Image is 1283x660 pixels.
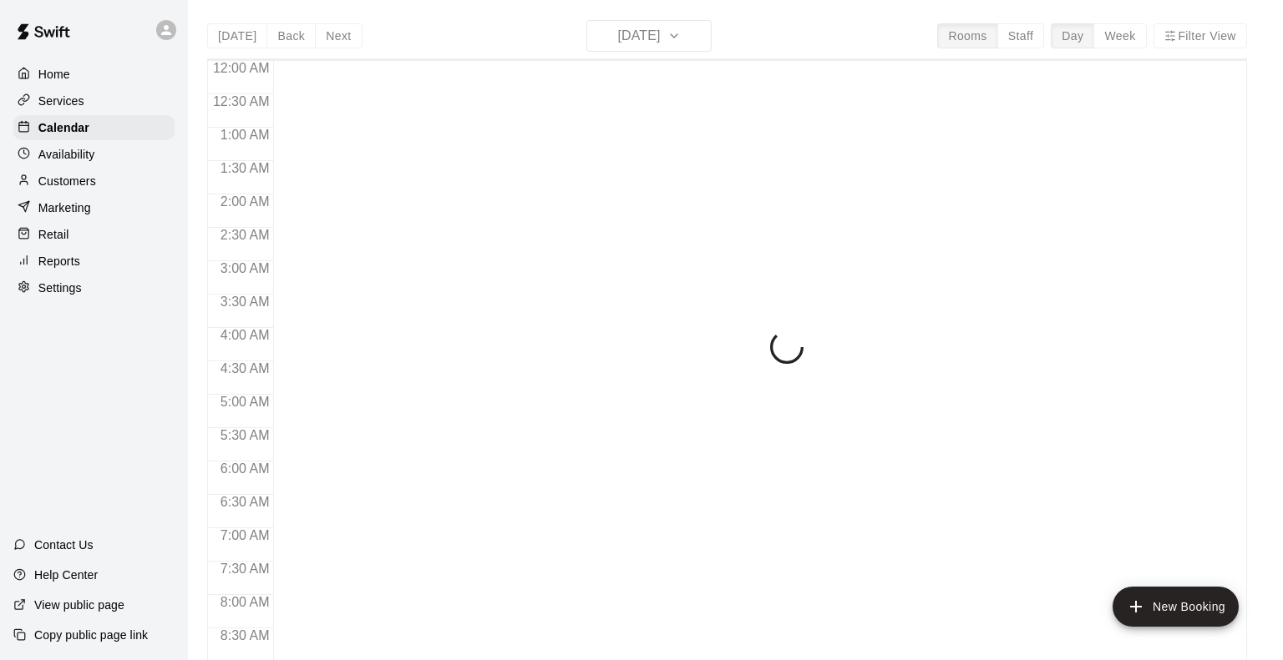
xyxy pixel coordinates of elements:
span: 12:30 AM [209,94,274,108]
span: 3:30 AM [216,295,274,309]
p: Services [38,93,84,109]
a: Marketing [13,195,175,220]
span: 5:00 AM [216,395,274,409]
span: 8:00 AM [216,595,274,609]
p: Settings [38,280,82,296]
span: 2:30 AM [216,228,274,242]
p: Calendar [38,119,89,136]
a: Services [13,88,175,113]
p: Marketing [38,199,91,216]
a: Retail [13,222,175,247]
p: Retail [38,226,69,243]
span: 5:30 AM [216,428,274,442]
p: Copy public page link [34,627,148,643]
span: 1:00 AM [216,128,274,142]
button: add [1113,587,1239,627]
a: Settings [13,275,175,300]
p: Availability [38,146,95,163]
span: 12:00 AM [209,61,274,75]
span: 7:00 AM [216,528,274,542]
p: Home [38,66,70,83]
a: Customers [13,169,175,194]
p: Help Center [34,567,98,583]
span: 4:00 AM [216,328,274,342]
span: 8:30 AM [216,628,274,642]
span: 2:00 AM [216,194,274,209]
span: 4:30 AM [216,361,274,375]
span: 7:30 AM [216,562,274,576]
span: 1:30 AM [216,161,274,175]
p: Customers [38,173,96,189]
a: Availability [13,142,175,167]
a: Calendar [13,115,175,140]
span: 6:00 AM [216,461,274,476]
a: Reports [13,249,175,274]
p: Reports [38,253,80,270]
p: Contact Us [34,537,94,553]
p: View public page [34,597,124,613]
span: 6:30 AM [216,495,274,509]
a: Home [13,62,175,87]
span: 3:00 AM [216,261,274,275]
